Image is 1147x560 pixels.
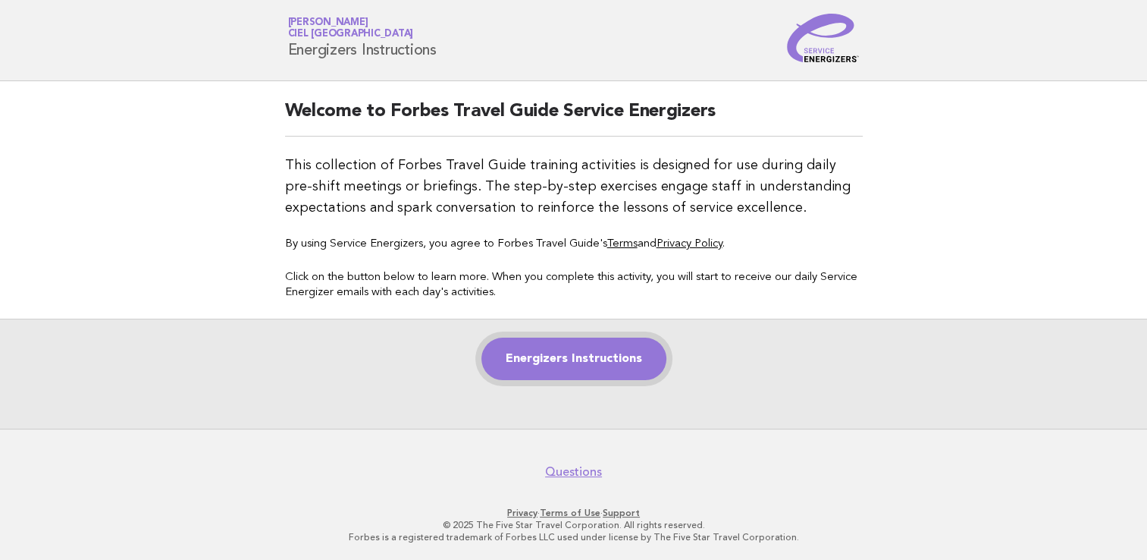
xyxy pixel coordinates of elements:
[481,338,666,380] a: Energizers Instructions
[545,464,602,480] a: Questions
[607,238,638,250] a: Terms
[507,508,537,518] a: Privacy
[285,99,863,137] h2: Welcome to Forbes Travel Guide Service Energizers
[288,18,437,58] h1: Energizers Instructions
[285,237,863,252] p: By using Service Energizers, you agree to Forbes Travel Guide's and .
[285,270,863,300] p: Click on the button below to learn more. When you complete this activity, you will start to recei...
[110,507,1038,519] p: · ·
[288,30,414,39] span: Ciel [GEOGRAPHIC_DATA]
[285,155,863,219] p: This collection of Forbes Travel Guide training activities is designed for use during daily pre-s...
[603,508,640,518] a: Support
[540,508,600,518] a: Terms of Use
[110,531,1038,543] p: Forbes is a registered trademark of Forbes LLC used under license by The Five Star Travel Corpora...
[657,238,722,250] a: Privacy Policy
[288,17,414,39] a: [PERSON_NAME]Ciel [GEOGRAPHIC_DATA]
[787,14,860,62] img: Service Energizers
[110,519,1038,531] p: © 2025 The Five Star Travel Corporation. All rights reserved.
